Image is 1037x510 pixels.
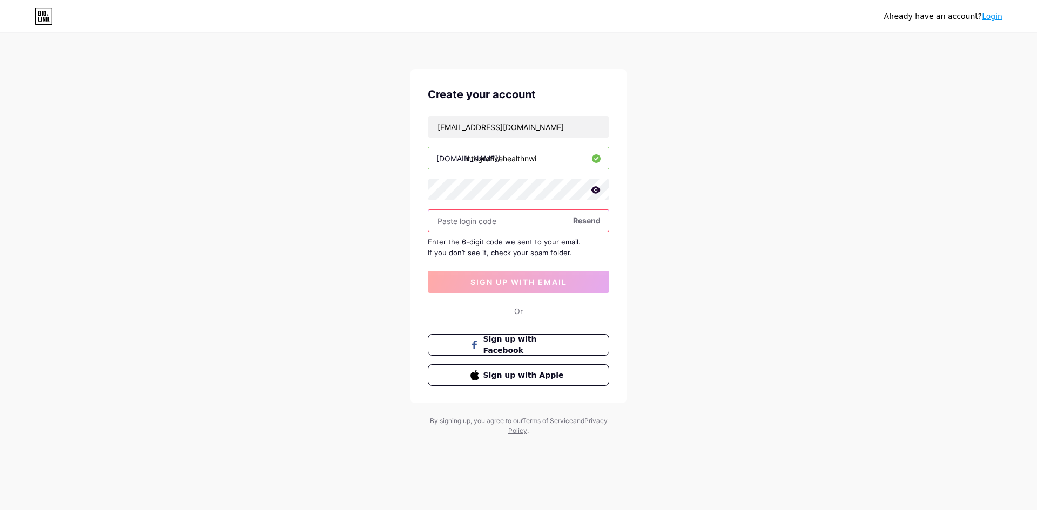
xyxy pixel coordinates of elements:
[982,12,1002,21] a: Login
[428,210,609,232] input: Paste login code
[483,370,567,381] span: Sign up with Apple
[428,147,609,169] input: username
[427,416,610,436] div: By signing up, you agree to our and .
[884,11,1002,22] div: Already have an account?
[428,236,609,258] div: Enter the 6-digit code we sent to your email. If you don’t see it, check your spam folder.
[436,153,500,164] div: [DOMAIN_NAME]/
[428,86,609,103] div: Create your account
[522,417,573,425] a: Terms of Service
[514,305,523,317] div: Or
[428,364,609,386] button: Sign up with Apple
[428,271,609,293] button: sign up with email
[470,277,567,287] span: sign up with email
[483,334,567,356] span: Sign up with Facebook
[573,215,601,226] span: Resend
[428,334,609,356] button: Sign up with Facebook
[428,116,609,138] input: Email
